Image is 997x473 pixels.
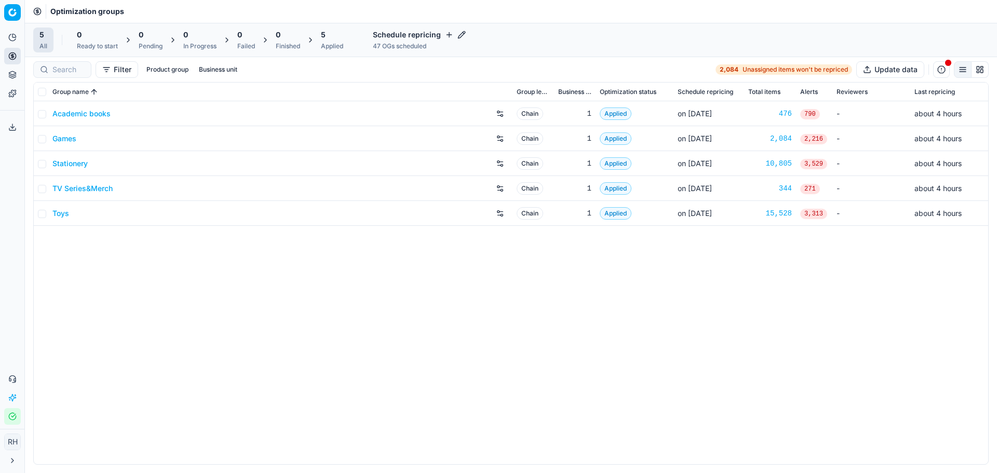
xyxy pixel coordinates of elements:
span: 271 [800,184,820,194]
td: - [832,126,910,151]
button: Update data [856,61,924,78]
div: 1 [558,183,591,194]
span: RH [5,434,20,450]
span: about 4 hours [914,184,962,193]
span: Total items [748,88,780,96]
span: about 4 hours [914,209,962,218]
span: on [DATE] [678,184,712,193]
strong: 2,084 [720,65,738,74]
span: Last repricing [914,88,955,96]
button: Sorted by Group name ascending [89,87,99,97]
h4: Schedule repricing [373,30,466,40]
div: 47 OGs scheduled [373,42,466,50]
button: Business unit [195,63,241,76]
a: TV Series&Merch [52,183,113,194]
span: Applied [600,207,631,220]
span: about 4 hours [914,159,962,168]
a: Academic books [52,109,111,119]
span: Applied [600,132,631,145]
td: - [832,151,910,176]
span: 3,313 [800,209,827,219]
div: In Progress [183,42,217,50]
span: on [DATE] [678,159,712,168]
a: 2,084 [748,133,792,144]
span: Reviewers [837,88,868,96]
span: Business unit [558,88,591,96]
span: 0 [77,30,82,40]
span: Schedule repricing [678,88,733,96]
span: 0 [237,30,242,40]
div: 1 [558,109,591,119]
a: Toys [52,208,69,219]
span: 5 [39,30,44,40]
div: Applied [321,42,343,50]
div: Finished [276,42,300,50]
span: Applied [600,157,631,170]
span: on [DATE] [678,134,712,143]
span: Group name [52,88,89,96]
span: Optimization groups [50,6,124,17]
span: on [DATE] [678,209,712,218]
td: - [832,201,910,226]
div: Pending [139,42,163,50]
span: Applied [600,182,631,195]
div: Ready to start [77,42,118,50]
span: Optimization status [600,88,656,96]
span: Chain [517,157,543,170]
span: Chain [517,132,543,145]
a: Stationery [52,158,88,169]
a: Games [52,133,76,144]
span: Applied [600,107,631,120]
a: 15,528 [748,208,792,219]
span: about 4 hours [914,134,962,143]
div: Failed [237,42,255,50]
input: Search [52,64,85,75]
span: Chain [517,207,543,220]
span: 2,216 [800,134,827,144]
div: 1 [558,158,591,169]
button: RH [4,434,21,450]
span: on [DATE] [678,109,712,118]
span: 0 [276,30,280,40]
span: 0 [183,30,188,40]
a: 344 [748,183,792,194]
div: 1 [558,133,591,144]
span: Group level [517,88,550,96]
div: All [39,42,47,50]
a: 10,805 [748,158,792,169]
button: Product group [142,63,193,76]
span: Alerts [800,88,818,96]
span: 0 [139,30,143,40]
span: 790 [800,109,820,119]
a: 476 [748,109,792,119]
a: 2,084Unassigned items won't be repriced [716,64,852,75]
span: 3,529 [800,159,827,169]
span: about 4 hours [914,109,962,118]
button: Filter [96,61,138,78]
span: Chain [517,182,543,195]
span: Unassigned items won't be repriced [743,65,848,74]
td: - [832,101,910,126]
nav: breadcrumb [50,6,124,17]
div: 1 [558,208,591,219]
span: 5 [321,30,326,40]
td: - [832,176,910,201]
span: Chain [517,107,543,120]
